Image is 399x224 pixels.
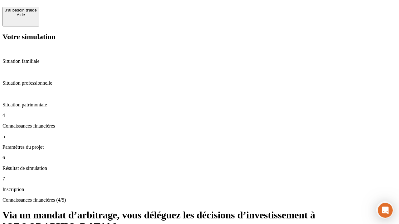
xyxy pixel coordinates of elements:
p: Connaissances financières [2,123,397,129]
p: Résultat de simulation [2,166,397,171]
button: J’ai besoin d'aideAide [2,7,39,26]
p: 4 [2,113,397,118]
h2: Votre simulation [2,33,397,41]
p: Situation patrimoniale [2,102,397,108]
p: Situation familiale [2,58,397,64]
div: J’ai besoin d'aide [5,8,37,12]
div: Aide [5,12,37,17]
p: 5 [2,134,397,139]
p: Paramètres du projet [2,144,397,150]
p: 7 [2,176,397,182]
p: Situation professionnelle [2,80,397,86]
p: 6 [2,155,397,161]
iframe: Intercom live chat [378,203,393,218]
p: Inscription [2,187,397,192]
p: Connaissances financières (4/5) [2,197,397,203]
iframe: Intercom live chat discovery launcher [376,201,394,219]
